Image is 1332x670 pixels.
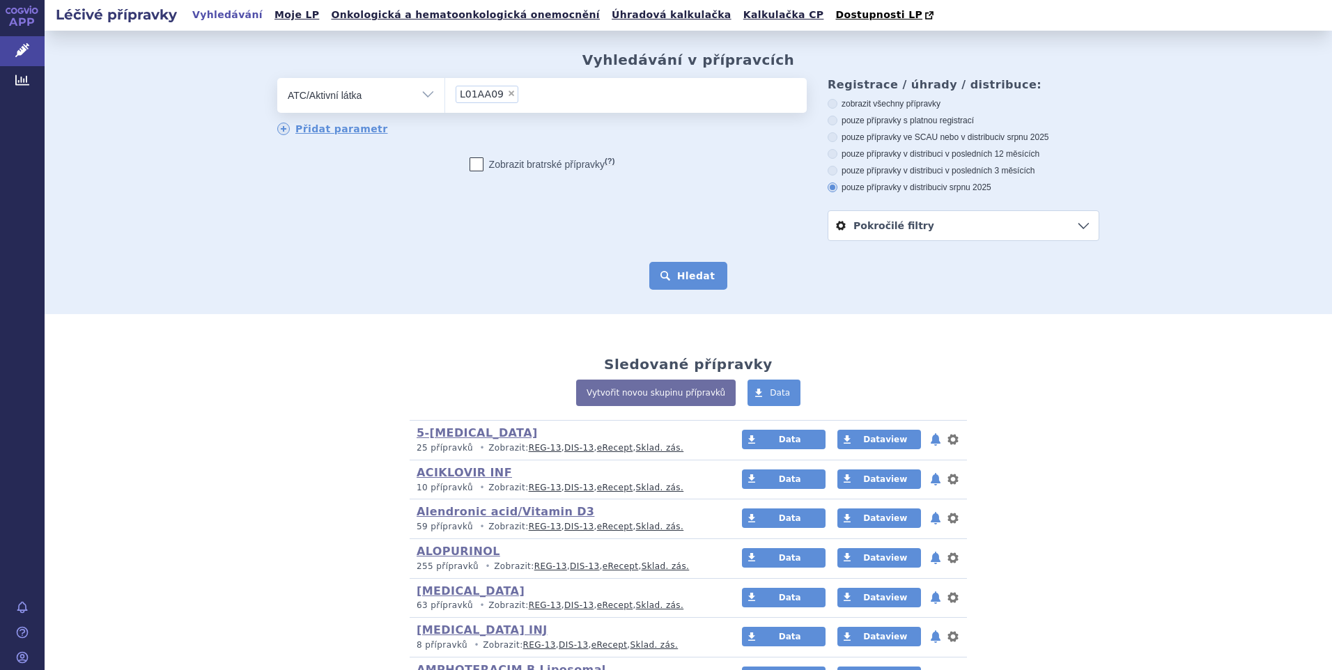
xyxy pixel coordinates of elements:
button: notifikace [929,471,943,488]
i: • [476,442,488,454]
a: ALOPURINOL [417,545,500,558]
span: Data [779,513,801,523]
i: • [476,482,488,494]
a: Úhradová kalkulačka [607,6,736,24]
span: Dataview [863,513,907,523]
a: REG-13 [529,522,562,531]
span: 63 přípravků [417,600,473,610]
button: notifikace [929,589,943,606]
a: Dataview [837,627,921,646]
a: Dataview [837,548,921,568]
h2: Vyhledávání v přípravcích [582,52,795,68]
p: Zobrazit: , , , [417,482,715,494]
button: notifikace [929,510,943,527]
span: Data [779,632,801,641]
a: REG-13 [529,443,562,453]
a: Alendronic acid/Vitamin D3 [417,505,594,518]
p: Zobrazit: , , , [417,521,715,533]
button: nastavení [946,510,960,527]
a: Sklad. zás. [636,443,684,453]
label: pouze přípravky v distribuci v posledních 12 měsících [828,148,1099,159]
span: 8 přípravků [417,640,467,650]
span: 10 přípravků [417,483,473,492]
span: Data [779,593,801,602]
a: DIS-13 [564,483,594,492]
a: [MEDICAL_DATA] INJ [417,623,548,637]
span: Dataview [863,435,907,444]
a: Onkologická a hematoonkologická onemocnění [327,6,604,24]
span: v srpnu 2025 [943,182,991,192]
i: • [470,639,483,651]
a: Dostupnosti LP [831,6,940,25]
button: notifikace [929,550,943,566]
a: Dataview [837,588,921,607]
h2: Sledované přípravky [604,356,773,373]
span: × [507,89,516,98]
a: Data [742,430,826,449]
a: Sklad. zás. [636,600,684,610]
label: pouze přípravky v distribuci v posledních 3 měsících [828,165,1099,176]
button: Hledat [649,262,728,290]
span: 25 přípravků [417,443,473,453]
label: Zobrazit bratrské přípravky [470,157,615,171]
a: eRecept [597,522,633,531]
span: Dataview [863,474,907,484]
span: Data [770,388,790,398]
a: Data [742,627,826,646]
a: Data [742,508,826,528]
a: REG-13 [529,600,562,610]
a: Vyhledávání [188,6,267,24]
a: DIS-13 [564,600,594,610]
a: Sklad. zás. [636,522,684,531]
span: 59 přípravků [417,522,473,531]
button: nastavení [946,628,960,645]
a: DIS-13 [570,561,599,571]
label: pouze přípravky ve SCAU nebo v distribuci [828,132,1099,143]
span: Dostupnosti LP [835,9,922,20]
a: Dataview [837,430,921,449]
a: REG-13 [523,640,556,650]
abbr: (?) [605,157,614,166]
a: Vytvořit novou skupinu přípravků [576,380,736,406]
span: Dataview [863,593,907,602]
i: • [476,521,488,533]
a: Data [742,588,826,607]
a: ACIKLOVIR INF [417,466,512,479]
a: Přidat parametr [277,123,388,135]
a: Dataview [837,469,921,489]
a: eRecept [597,600,633,610]
a: Data [742,469,826,489]
a: eRecept [591,640,628,650]
span: Dataview [863,632,907,641]
a: Pokročilé filtry [828,211,1099,240]
a: REG-13 [529,483,562,492]
button: notifikace [929,431,943,448]
a: eRecept [597,443,633,453]
a: Sklad. zás. [642,561,690,571]
input: L01AA09 [522,85,530,102]
a: 5-[MEDICAL_DATA] [417,426,538,439]
a: eRecept [597,483,633,492]
span: Dataview [863,553,907,563]
a: DIS-13 [559,640,588,650]
label: pouze přípravky v distribuci [828,182,1099,193]
a: Data [742,548,826,568]
a: Sklad. zás. [630,640,679,650]
span: Data [779,553,801,563]
a: [MEDICAL_DATA] [417,584,525,598]
span: v srpnu 2025 [1000,132,1048,142]
a: eRecept [603,561,639,571]
a: DIS-13 [564,522,594,531]
a: Sklad. zás. [636,483,684,492]
button: nastavení [946,550,960,566]
button: nastavení [946,431,960,448]
p: Zobrazit: , , , [417,561,715,572]
h3: Registrace / úhrady / distribuce: [828,78,1099,91]
p: Zobrazit: , , , [417,639,715,651]
a: DIS-13 [564,443,594,453]
label: zobrazit všechny přípravky [828,98,1099,109]
span: 255 přípravků [417,561,479,571]
h2: Léčivé přípravky [45,5,188,24]
button: nastavení [946,471,960,488]
button: notifikace [929,628,943,645]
